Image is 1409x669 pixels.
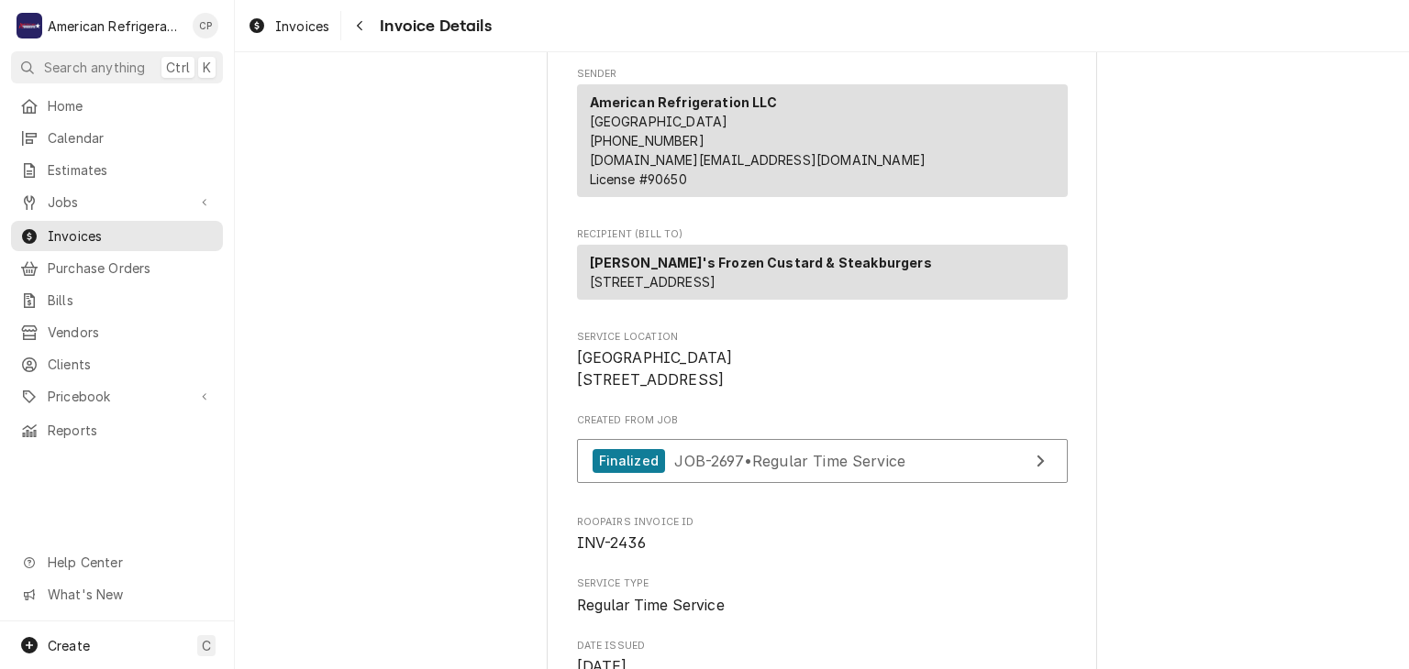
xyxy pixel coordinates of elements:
div: Cordel Pyle's Avatar [193,13,218,38]
div: American Refrigeration LLC's Avatar [17,13,42,38]
span: [STREET_ADDRESS] [590,274,716,290]
span: Purchase Orders [48,258,214,278]
span: [GEOGRAPHIC_DATA] [590,114,728,129]
div: Recipient (Bill To) [577,245,1068,300]
a: Vendors [11,317,223,347]
div: Roopairs Invoice ID [577,515,1068,554]
span: Sender [577,67,1068,82]
div: A [17,13,42,38]
div: Invoice Sender [577,67,1068,205]
a: Go to Jobs [11,187,223,217]
div: Invoice Recipient [577,227,1068,308]
a: Go to Pricebook [11,381,223,411]
strong: [PERSON_NAME]'s Frozen Custard & Steakburgers [590,255,932,270]
div: CP [193,13,218,38]
span: Service Type [577,576,1068,591]
a: [DOMAIN_NAME][EMAIL_ADDRESS][DOMAIN_NAME] [590,152,926,168]
div: Sender [577,84,1068,197]
span: License # 90650 [590,171,687,187]
span: Search anything [44,58,145,77]
span: Roopairs Invoice ID [577,515,1068,530]
a: [PHONE_NUMBER] [590,133,704,148]
span: Recipient (Bill To) [577,227,1068,242]
a: Home [11,91,223,121]
div: Service Type [577,576,1068,616]
span: Jobs [48,192,186,212]
span: INV-2436 [577,534,646,552]
span: Service Location [577,347,1068,390]
span: Invoices [275,16,329,36]
a: Go to What's New [11,579,223,609]
a: Reports [11,415,223,445]
a: Clients [11,349,223,379]
a: Purchase Orders [11,253,223,283]
a: Calendar [11,123,223,153]
a: Bills [11,285,223,315]
span: JOB-2697 • Regular Time Service [674,451,905,469]
div: Sender [577,84,1068,204]
span: Reports [48,421,214,440]
div: Finalized [593,449,665,474]
span: Home [48,96,214,115]
span: K [203,58,211,77]
span: Date Issued [577,639,1068,653]
span: Estimates [48,160,214,180]
div: Created From Job [577,413,1068,492]
span: Roopairs Invoice ID [577,532,1068,554]
span: What's New [48,585,212,604]
a: Invoices [240,11,337,41]
span: Regular Time Service [577,597,725,614]
span: Ctrl [166,58,190,77]
span: Created From Job [577,413,1068,428]
span: C [202,636,211,655]
span: Calendar [48,128,214,148]
div: Service Location [577,330,1068,391]
span: Help Center [48,553,212,572]
span: Create [48,638,90,653]
span: Clients [48,355,214,374]
span: Vendors [48,323,214,342]
span: Bills [48,291,214,310]
a: Invoices [11,221,223,251]
span: Service Location [577,330,1068,345]
span: Service Type [577,595,1068,617]
div: Recipient (Bill To) [577,245,1068,307]
a: View Job [577,439,1068,484]
button: Search anythingCtrlK [11,51,223,83]
span: Invoices [48,226,214,246]
strong: American Refrigeration LLC [590,94,778,110]
span: Pricebook [48,387,186,406]
div: American Refrigeration LLC [48,16,183,36]
button: Navigate back [345,11,374,40]
span: [GEOGRAPHIC_DATA] [STREET_ADDRESS] [577,349,733,389]
a: Go to Help Center [11,547,223,577]
span: Invoice Details [374,14,491,38]
a: Estimates [11,155,223,185]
